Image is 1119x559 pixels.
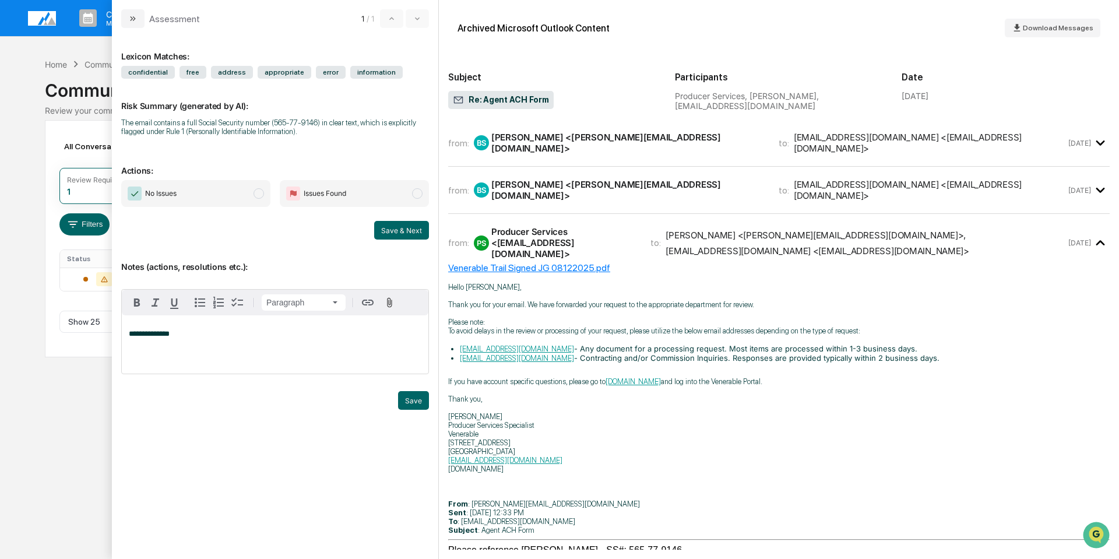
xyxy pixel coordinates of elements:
[606,377,661,386] a: [DOMAIN_NAME]
[258,66,311,79] span: appropriate
[59,213,110,235] button: Filters
[474,182,489,198] div: BS
[491,132,765,154] div: [PERSON_NAME] <[PERSON_NAME][EMAIL_ADDRESS][DOMAIN_NAME]>
[1005,19,1100,37] button: Download Messages
[675,91,883,111] div: Producer Services, [PERSON_NAME], [EMAIL_ADDRESS][DOMAIN_NAME]
[448,377,1110,386] p: If you have account specific questions, please go to and log into the Venerable Portal.
[448,517,458,526] strong: To
[460,353,1110,363] li: - Contracting and/or Commission Inquiries. Responses are provided typically within 2 business days.
[96,147,145,159] span: Attestations
[474,135,489,150] div: BS
[128,293,146,312] button: Bold
[367,14,378,23] span: / 1
[666,230,966,241] div: [PERSON_NAME] <[PERSON_NAME][EMAIL_ADDRESS][DOMAIN_NAME]> ,
[779,138,789,149] span: to:
[1068,139,1091,147] time: Tuesday, August 12, 2025 at 12:05:40 PM
[1023,24,1093,32] span: Download Messages
[448,138,469,149] span: from:
[316,66,346,79] span: error
[448,508,1110,517] p: : [DATE] 12:33 PM
[675,72,883,83] h2: Participants
[97,19,156,27] p: Manage Tasks
[45,59,67,69] div: Home
[902,72,1110,83] h2: Date
[491,226,636,259] div: Producer Services <[EMAIL_ADDRESS][DOMAIN_NAME]>
[448,447,515,456] span: [GEOGRAPHIC_DATA]
[121,37,429,61] div: Lexicon Matches:
[85,59,179,69] div: Communications Archive
[666,245,969,256] div: [EMAIL_ADDRESS][DOMAIN_NAME] <[EMAIL_ADDRESS][DOMAIN_NAME]>
[45,106,1074,115] div: Review your communication records across channels
[12,24,212,43] p: How can we help?
[448,456,562,465] a: [EMAIL_ADDRESS][DOMAIN_NAME]
[448,517,1110,526] p: : [EMAIL_ADDRESS][DOMAIN_NAME]
[128,187,142,201] img: Checkmark
[211,66,253,79] span: address
[460,354,574,363] a: [EMAIL_ADDRESS][DOMAIN_NAME]
[286,187,300,201] img: Flag
[448,438,511,447] span: [STREET_ADDRESS]
[474,235,489,251] div: PS
[145,188,177,199] span: No Issues
[902,91,928,101] div: [DATE]
[491,179,765,201] div: [PERSON_NAME] <[PERSON_NAME][EMAIL_ADDRESS][DOMAIN_NAME]>
[82,197,141,206] a: Powered byPylon
[398,391,429,410] button: Save
[448,395,1110,403] p: Thank you,
[146,293,165,312] button: Italic
[650,237,661,248] span: to:
[448,526,478,535] strong: Subject
[85,148,94,157] div: 🗄️
[121,87,429,111] p: Risk Summary (generated by AI):
[448,500,468,508] strong: From
[350,66,403,79] span: information
[448,421,534,430] span: Producer Services Specialist
[67,187,71,196] div: 1
[448,237,469,248] span: from:
[448,283,1110,291] p: Hello [PERSON_NAME],
[198,93,212,107] button: Start new chat
[165,293,184,312] button: Underline
[1068,238,1091,247] time: Wednesday, August 13, 2025 at 10:41:26 AM
[458,23,610,34] div: Archived Microsoft Outlook Content
[59,137,147,156] div: All Conversations
[121,118,429,136] div: The email contains a full Social Security number (565-77-9146) in clear text, which is explicitly...
[794,132,1066,154] div: [EMAIL_ADDRESS][DOMAIN_NAME] <[EMAIL_ADDRESS][DOMAIN_NAME]>
[23,147,75,159] span: Preclearance
[28,11,56,26] img: logo
[40,101,147,110] div: We're available if you need us!
[460,344,1110,353] li: - Any document for a processing request. Most items are processed within 1-3 business days.
[12,89,33,110] img: 1746055101610-c473b297-6a78-478c-a979-82029cc54cd1
[60,250,136,268] th: Status
[45,71,1074,101] div: Communications Archive
[180,66,206,79] span: free
[80,142,149,163] a: 🗄️Attestations
[779,185,789,196] span: to:
[448,430,478,438] span: Venerable
[30,53,192,65] input: Clear
[149,13,200,24] div: Assessment
[448,318,1110,326] p: Please note:
[1068,186,1091,195] time: Wednesday, August 13, 2025 at 10:33:25 AM
[121,248,429,272] p: Notes (actions, resolutions etc.):
[448,262,1110,273] div: Venerable Trail Signed JG 08122025.pdf
[448,500,1110,508] p: : [PERSON_NAME][EMAIL_ADDRESS][DOMAIN_NAME]
[448,465,504,473] span: [DOMAIN_NAME]
[374,221,429,240] button: Save & Next
[121,152,429,175] p: Actions:
[448,508,466,517] strong: Sent
[12,170,21,180] div: 🔎
[262,294,346,311] button: Block type
[23,169,73,181] span: Data Lookup
[448,72,656,83] h2: Subject
[361,14,364,23] span: 1
[448,412,1110,421] p: [PERSON_NAME]
[304,188,346,199] span: Issues Found
[40,89,191,101] div: Start new chat
[116,198,141,206] span: Pylon
[97,9,156,19] p: Calendar
[794,179,1066,201] div: [EMAIL_ADDRESS][DOMAIN_NAME] <[EMAIL_ADDRESS][DOMAIN_NAME]>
